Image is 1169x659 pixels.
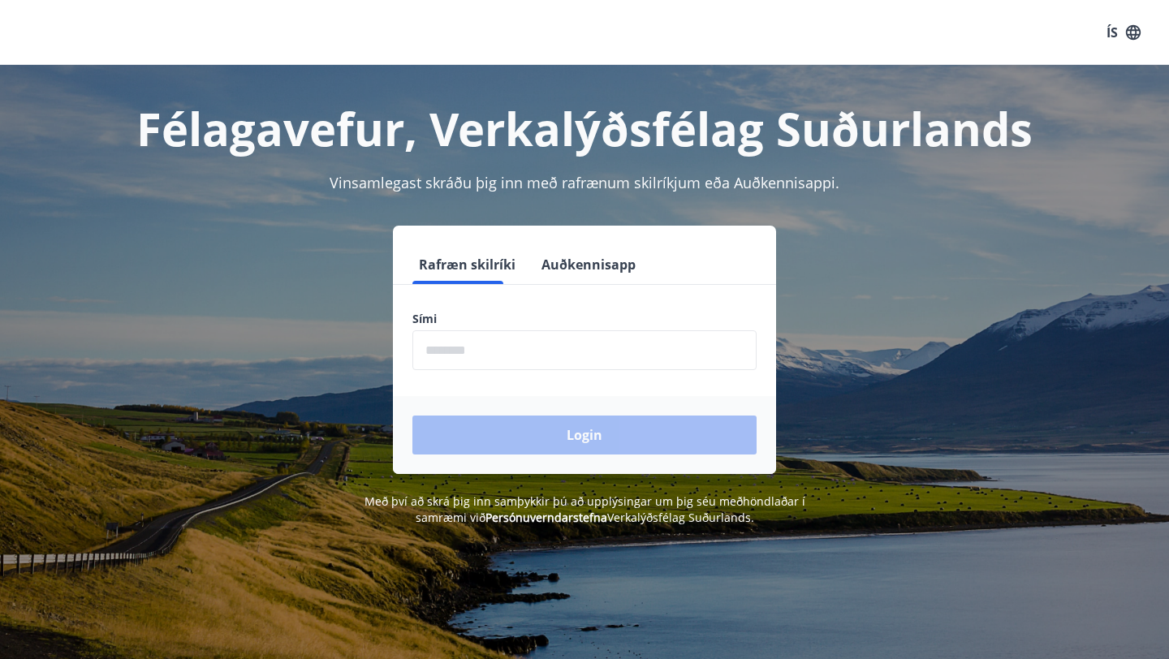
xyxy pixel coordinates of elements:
span: Með því að skrá þig inn samþykkir þú að upplýsingar um þig séu meðhöndlaðar í samræmi við Verkalý... [365,493,805,525]
button: ÍS [1098,18,1150,47]
a: Persónuverndarstefna [485,510,607,525]
h1: Félagavefur, Verkalýðsfélag Suðurlands [19,97,1150,159]
button: Rafræn skilríki [412,245,522,284]
label: Sími [412,311,757,327]
button: Auðkennisapp [535,245,642,284]
span: Vinsamlegast skráðu þig inn með rafrænum skilríkjum eða Auðkennisappi. [330,173,839,192]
